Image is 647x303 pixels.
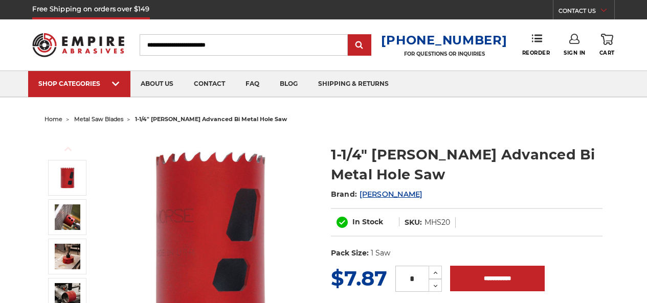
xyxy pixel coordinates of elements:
[381,33,507,48] a: [PHONE_NUMBER]
[599,34,615,56] a: Cart
[56,138,80,160] button: Previous
[184,71,235,97] a: contact
[331,145,603,184] h1: 1-1/4" [PERSON_NAME] Advanced Bi Metal Hole Saw
[371,248,390,259] dd: 1 Saw
[55,204,80,230] img: 1-1/4" Morse Advanced Bi Metal Hole Saw
[74,115,123,123] a: metal saw blades
[564,50,586,56] span: Sign In
[55,165,80,191] img: 1-1/4" Morse Advanced Bi Metal Hole Saw
[522,50,550,56] span: Reorder
[308,71,399,97] a: shipping & returns
[270,71,308,97] a: blog
[32,27,124,63] img: Empire Abrasives
[130,71,184,97] a: about us
[522,34,550,56] a: Reorder
[349,35,370,56] input: Submit
[425,217,450,228] dd: MHS20
[331,266,387,291] span: $7.87
[599,50,615,56] span: Cart
[381,51,507,57] p: FOR QUESTIONS OR INQUIRIES
[38,80,120,87] div: SHOP CATEGORIES
[55,244,80,269] img: 1-1/4" Morse Advanced Bi Metal Hole Saw
[405,217,422,228] dt: SKU:
[559,5,614,19] a: CONTACT US
[44,115,62,123] a: home
[352,217,383,226] span: In Stock
[331,190,358,199] span: Brand:
[331,248,369,259] dt: Pack Size:
[135,115,287,123] span: 1-1/4" [PERSON_NAME] advanced bi metal hole saw
[235,71,270,97] a: faq
[360,190,422,199] a: [PERSON_NAME]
